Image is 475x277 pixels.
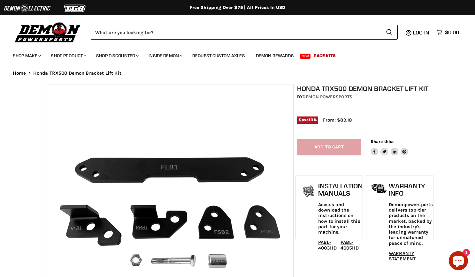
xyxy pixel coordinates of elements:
[91,25,381,40] input: Search
[51,2,99,14] img: TGB Logo 2
[318,239,337,251] a: PABL-4003HD
[371,184,387,194] img: warranty-icon.png
[3,2,51,14] img: Demon Electric Logo 2
[303,94,352,100] a: Demon Powersports
[188,49,250,62] a: Request Custom Axles
[13,71,26,76] a: Home
[371,139,394,144] span: Share this:
[389,251,416,262] a: WARRANTY STATEMENT
[46,49,90,62] a: Shop Product
[323,117,352,123] span: From: $89.10
[410,30,433,35] a: Log in
[91,49,142,62] a: Shop Discounted
[318,202,363,235] p: Access and download the instructions on how to install this part for your machine.
[301,184,317,200] img: install_manual-icon.png
[433,28,462,37] a: $0.00
[389,182,433,197] h1: Warranty Info
[300,54,311,59] span: New!
[144,49,186,62] a: Inside Demon
[341,239,359,251] a: PABL-4005HD
[447,251,470,272] inbox-online-store-chat: Shopify online store chat
[371,139,409,156] aside: Share this:
[297,85,432,93] h1: Honda TRX500 Demon Bracket Lift Kit
[318,182,363,197] h1: Installation Manuals
[413,29,429,36] span: Log in
[13,21,83,43] img: Demon Powersports
[251,49,299,62] a: Demon Rewards
[8,47,457,62] ul: Main menu
[33,71,121,76] span: Honda TRX500 Demon Bracket Lift Kit
[309,49,341,62] a: Race Kits
[91,25,398,40] form: Product
[389,202,433,246] p: Demonpowersports delivers top-tier products on the market, backed by the industry's leading warra...
[445,29,459,35] span: $0.00
[8,49,45,62] a: Shop Make
[381,25,398,40] button: Search
[309,117,313,122] span: 10
[297,94,432,101] div: by
[297,116,318,124] span: Save %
